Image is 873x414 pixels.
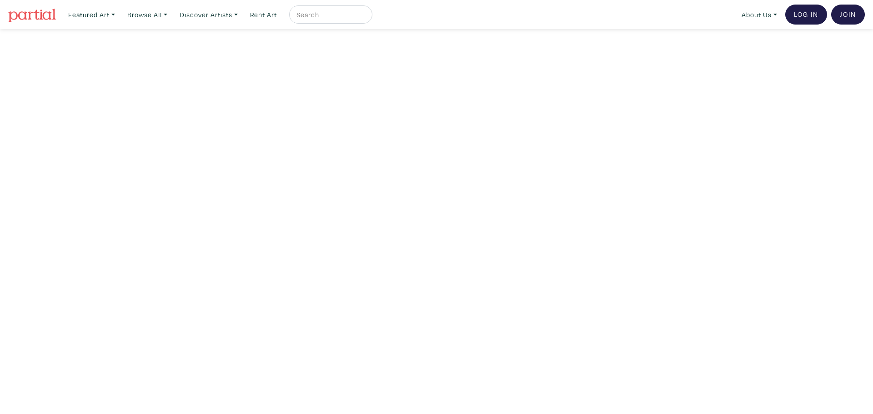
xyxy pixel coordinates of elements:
a: Log In [785,5,827,25]
a: Join [831,5,865,25]
a: About Us [738,5,781,24]
a: Discover Artists [176,5,242,24]
a: Featured Art [64,5,119,24]
input: Search [296,9,364,20]
a: Rent Art [246,5,281,24]
a: Browse All [123,5,171,24]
